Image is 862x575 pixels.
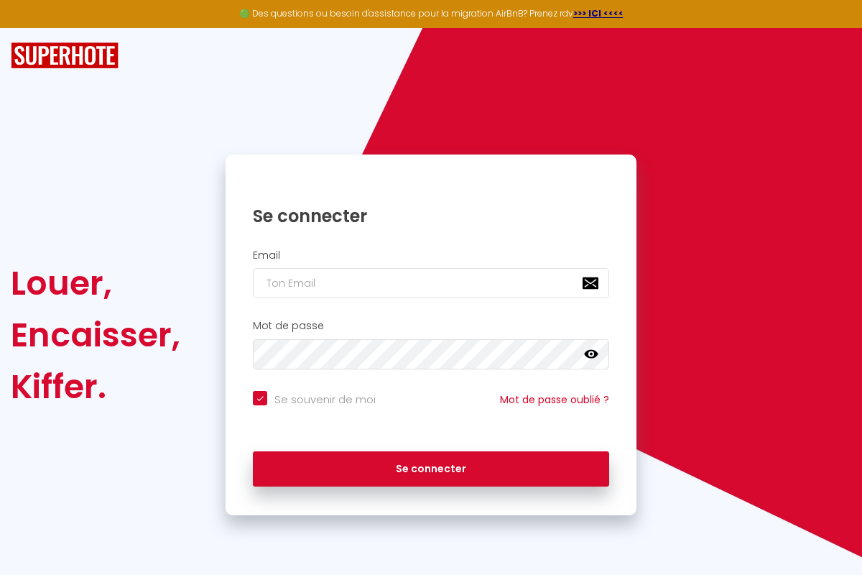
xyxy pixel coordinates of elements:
[253,268,609,298] input: Ton Email
[253,249,609,262] h2: Email
[11,42,119,69] img: SuperHote logo
[11,309,180,361] div: Encaisser,
[573,7,624,19] a: >>> ICI <<<<
[253,320,609,332] h2: Mot de passe
[253,451,609,487] button: Se connecter
[253,205,609,227] h1: Se connecter
[11,257,180,309] div: Louer,
[500,392,609,407] a: Mot de passe oublié ?
[11,361,180,413] div: Kiffer.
